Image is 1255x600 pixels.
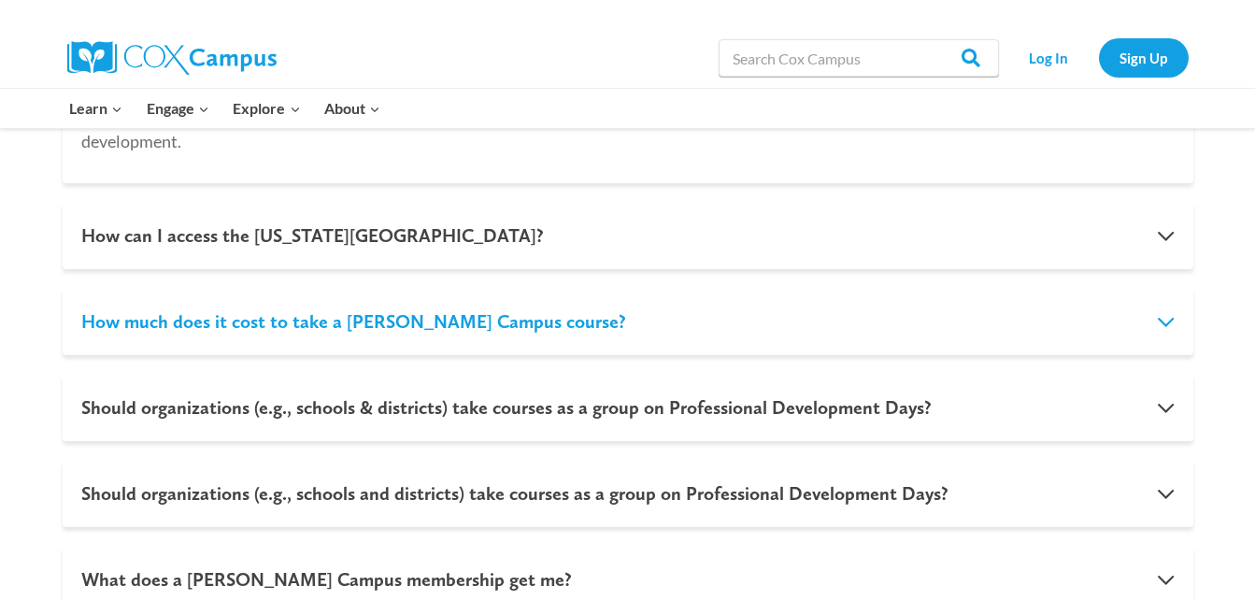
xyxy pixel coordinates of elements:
button: Should organizations (e.g., schools & districts) take courses as a group on Professional Developm... [63,374,1193,441]
button: Child menu of Learn [58,89,135,128]
button: Should organizations (e.g., schools and districts) take courses as a group on Professional Develo... [63,460,1193,527]
a: Log In [1008,38,1090,77]
nav: Secondary Navigation [1008,38,1189,77]
input: Search Cox Campus [719,39,999,77]
button: How can I access the [US_STATE][GEOGRAPHIC_DATA]? [63,202,1193,269]
nav: Primary Navigation [58,89,392,128]
button: Child menu of Engage [135,89,221,128]
img: Cox Campus [67,41,277,75]
button: How much does it cost to take a [PERSON_NAME] Campus course? [63,288,1193,355]
a: Sign Up [1099,38,1189,77]
button: Child menu of About [312,89,392,128]
button: Child menu of Explore [221,89,313,128]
